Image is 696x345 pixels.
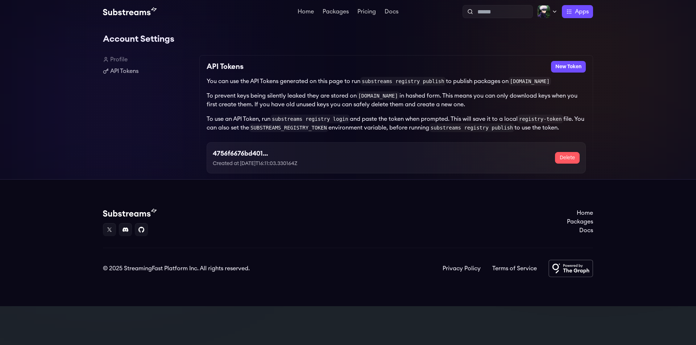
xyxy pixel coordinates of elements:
[357,91,399,100] code: [DOMAIN_NAME]
[429,123,515,132] code: substreams registry publish
[567,217,593,226] a: Packages
[555,152,580,164] button: Delete
[509,77,551,86] code: [DOMAIN_NAME]
[360,77,446,86] code: substreams registry publish
[207,91,586,109] p: To prevent keys being silently leaked they are stored on in hashed form. This means you can only ...
[575,7,589,16] span: Apps
[551,61,586,73] button: New Token
[249,123,328,132] code: SUBSTREAMS_REGISTRY_TOKEN
[207,61,244,73] h2: API Tokens
[321,9,350,16] a: Packages
[103,32,593,46] h1: Account Settings
[537,5,550,18] img: Profile
[213,148,269,159] h3: 4756f6676bd40136e41671827ca11d65
[213,160,326,167] p: Created at [DATE]T16:11:03.330164Z
[356,9,377,16] a: Pricing
[207,77,586,86] p: You can use the API Tokens generated on this page to run to publish packages on
[270,115,350,123] code: substreams registry login
[443,264,481,273] a: Privacy Policy
[103,7,157,16] img: Substream's logo
[296,9,315,16] a: Home
[103,209,157,217] img: Substream's logo
[383,9,400,16] a: Docs
[103,67,194,75] a: API Tokens
[518,115,563,123] code: registry-token
[103,55,194,64] a: Profile
[567,209,593,217] a: Home
[207,115,586,132] p: To use an API Token, run and paste the token when prompted. This will save it to a local file. Yo...
[567,226,593,235] a: Docs
[103,264,250,273] div: © 2025 StreamingFast Platform Inc. All rights reserved.
[492,264,537,273] a: Terms of Service
[548,260,593,277] img: Powered by The Graph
